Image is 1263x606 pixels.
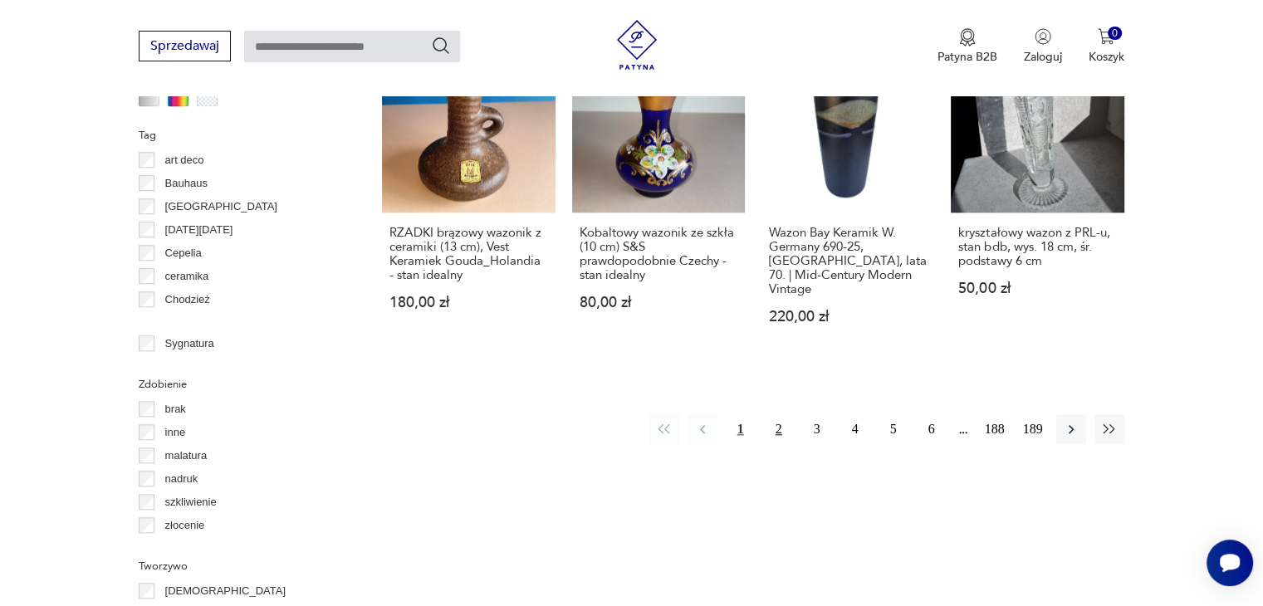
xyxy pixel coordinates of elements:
[1024,28,1062,65] button: Zaloguj
[139,42,231,53] a: Sprzedawaj
[165,267,209,286] p: ceramika
[572,40,745,356] a: Kobaltowy wazonik ze szkła (10 cm) S&S prawdopodobnie Czechy - stan idealnyKobaltowy wazonik ze s...
[769,310,927,324] p: 220,00 zł
[165,516,205,535] p: złocenie
[958,281,1116,296] p: 50,00 zł
[580,226,737,282] h3: Kobaltowy wazonik ze szkła (10 cm) S&S prawdopodobnie Czechy - stan idealny
[165,423,186,442] p: inne
[165,470,198,488] p: nadruk
[139,375,342,393] p: Zdobienie
[726,414,756,444] button: 1
[1089,28,1124,65] button: 0Koszyk
[1207,540,1253,586] iframe: Smartsupp widget button
[937,28,997,65] button: Patyna B2B
[165,174,208,193] p: Bauhaus
[165,493,217,511] p: szkliwienie
[959,28,976,46] img: Ikona medalu
[165,291,210,309] p: Chodzież
[980,414,1010,444] button: 188
[165,400,186,418] p: brak
[612,20,662,70] img: Patyna - sklep z meblami i dekoracjami vintage
[951,40,1123,356] a: kryształowy wazon z PRL-u, stan bdb, wys. 18 cm, śr. podstawy 6 cmkryształowy wazon z PRL-u, stan...
[1035,28,1051,45] img: Ikonka użytkownika
[1024,49,1062,65] p: Zaloguj
[165,447,208,465] p: malatura
[382,40,555,356] a: RZADKI brązowy wazonik z ceramiki (13 cm), Vest Keramiek Gouda_Holandia - stan idealnyRZADKI brąz...
[165,221,233,239] p: [DATE][DATE]
[879,414,908,444] button: 5
[764,414,794,444] button: 2
[1108,27,1122,41] div: 0
[1098,28,1114,45] img: Ikona koszyka
[1089,49,1124,65] p: Koszyk
[1018,414,1048,444] button: 189
[917,414,947,444] button: 6
[165,198,277,216] p: [GEOGRAPHIC_DATA]
[165,335,214,353] p: Sygnatura
[769,226,927,296] h3: Wazon Bay Keramik W. Germany 690-25, [GEOGRAPHIC_DATA], lata 70. | Mid-Century Modern Vintage
[840,414,870,444] button: 4
[165,151,204,169] p: art deco
[580,296,737,310] p: 80,00 zł
[165,582,286,600] p: [DEMOGRAPHIC_DATA]
[389,226,547,282] h3: RZADKI brązowy wazonik z ceramiki (13 cm), Vest Keramiek Gouda_Holandia - stan idealny
[139,557,342,575] p: Tworzywo
[165,244,202,262] p: Cepelia
[937,49,997,65] p: Patyna B2B
[139,31,231,61] button: Sprzedawaj
[431,36,451,56] button: Szukaj
[389,296,547,310] p: 180,00 zł
[761,40,934,356] a: Wazon Bay Keramik W. Germany 690-25, Niemcy, lata 70. | Mid-Century Modern VintageWazon Bay Keram...
[139,126,342,144] p: Tag
[165,314,207,332] p: Ćmielów
[937,28,997,65] a: Ikona medaluPatyna B2B
[802,414,832,444] button: 3
[958,226,1116,268] h3: kryształowy wazon z PRL-u, stan bdb, wys. 18 cm, śr. podstawy 6 cm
